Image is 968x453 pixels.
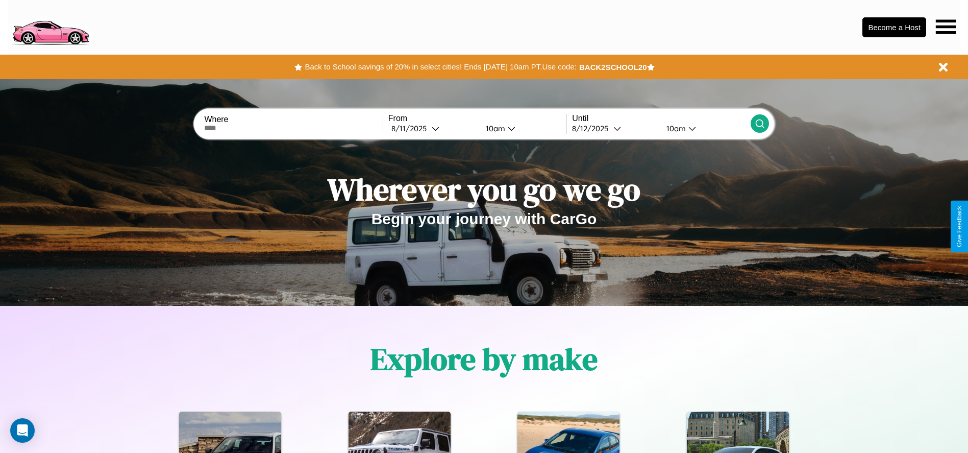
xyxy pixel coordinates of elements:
[862,17,926,37] button: Become a Host
[370,338,598,380] h1: Explore by make
[478,123,567,134] button: 10am
[8,5,93,47] img: logo
[388,123,478,134] button: 8/11/2025
[388,114,566,123] label: From
[391,124,432,133] div: 8 / 11 / 2025
[204,115,382,124] label: Where
[579,63,647,71] b: BACK2SCHOOL20
[10,418,35,443] div: Open Intercom Messenger
[956,206,963,247] div: Give Feedback
[572,124,613,133] div: 8 / 12 / 2025
[572,114,750,123] label: Until
[661,124,688,133] div: 10am
[302,60,579,74] button: Back to School savings of 20% in select cities! Ends [DATE] 10am PT.Use code:
[658,123,751,134] button: 10am
[481,124,508,133] div: 10am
